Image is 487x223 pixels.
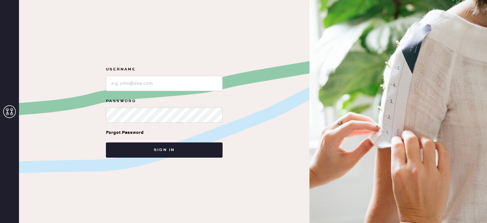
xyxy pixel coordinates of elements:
[106,129,144,136] div: Forgot Password
[106,76,223,91] input: e.g. john@doe.com
[106,97,223,105] label: Password
[106,66,223,73] label: Username
[106,142,223,158] button: Sign in
[106,123,144,142] a: Forgot Password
